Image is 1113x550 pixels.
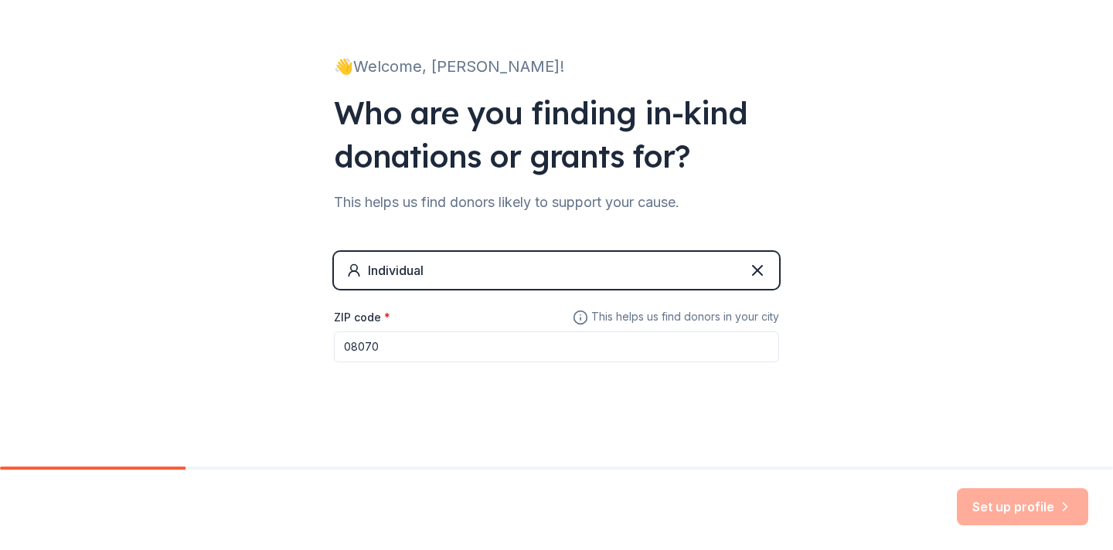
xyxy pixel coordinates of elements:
div: Individual [368,261,424,280]
div: This helps us find donors likely to support your cause. [334,190,779,215]
input: 12345 (U.S. only) [334,331,779,362]
div: Who are you finding in-kind donations or grants for? [334,91,779,178]
span: This helps us find donors in your city [573,307,779,327]
label: ZIP code [334,310,390,325]
div: 👋 Welcome, [PERSON_NAME]! [334,54,779,79]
